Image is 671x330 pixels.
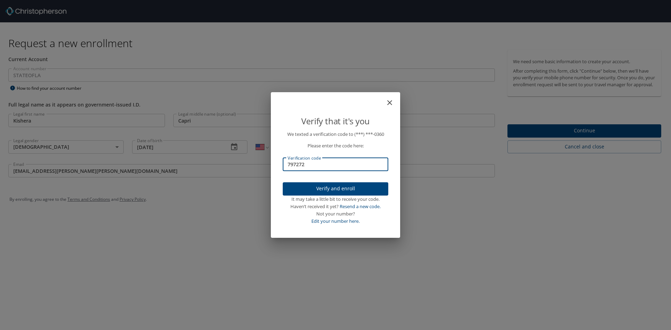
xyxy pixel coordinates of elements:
a: Resend a new code. [340,203,381,210]
div: Not your number? [283,210,388,218]
p: Verify that it's you [283,115,388,128]
button: Verify and enroll [283,182,388,196]
div: It may take a little bit to receive your code. [283,196,388,203]
button: close [389,95,397,103]
p: Please enter the code here: [283,142,388,149]
a: Edit your number here. [311,218,360,224]
span: Verify and enroll [288,184,383,193]
div: Haven’t received it yet? [283,203,388,210]
p: We texted a verification code to (***) ***- 0360 [283,131,388,138]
